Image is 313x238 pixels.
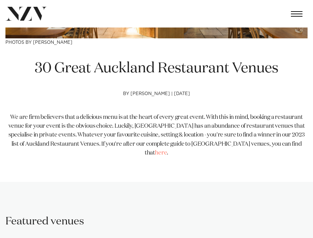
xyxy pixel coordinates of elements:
[5,59,308,78] h1: 30 Great Auckland Restaurant Venues
[5,215,84,228] h2: Featured venues
[5,38,308,45] h3: Photos by [PERSON_NAME]
[5,7,47,21] img: nzv-logo.png
[8,114,305,156] span: We are firm believers that a delicious menu is at the heart of every great event. With this in mi...
[155,150,167,156] a: here
[167,150,168,156] span: .
[5,91,308,113] h4: by [PERSON_NAME] | [DATE]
